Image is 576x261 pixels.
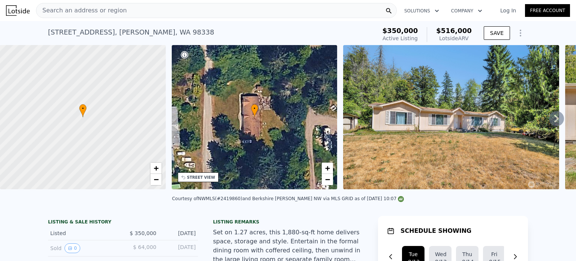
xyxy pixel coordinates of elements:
div: [DATE] [162,229,196,237]
div: Courtesy of NWMLS (#2419860) and Berkshire [PERSON_NAME] NW via MLS GRID as of [DATE] 10:07 [172,196,404,201]
span: − [153,175,158,184]
span: $ 350,000 [130,230,156,236]
a: Zoom out [322,174,333,185]
div: [DATE] [162,243,196,253]
div: • [251,104,258,117]
div: Thu [462,250,472,258]
button: View historical data [64,243,80,253]
span: • [251,105,258,112]
span: Active Listing [382,35,418,41]
div: [STREET_ADDRESS] , [PERSON_NAME] , WA 98338 [48,27,214,38]
a: Zoom out [150,174,162,185]
div: Tue [408,250,418,258]
img: Sale: 167434688 Parcel: 100440434 [343,45,559,189]
h1: SCHEDULE SHOWING [400,226,471,235]
img: NWMLS Logo [398,196,404,202]
div: STREET VIEW [187,175,215,180]
button: Solutions [398,4,445,18]
a: Free Account [525,4,570,17]
span: $ 64,000 [133,244,156,250]
a: Zoom in [322,163,333,174]
div: Sold [50,243,117,253]
button: SAVE [484,26,510,40]
div: Listed [50,229,117,237]
div: Lotside ARV [436,35,472,42]
a: Zoom in [150,163,162,174]
img: Lotside [6,5,30,16]
button: Show Options [513,26,528,41]
div: Fri [489,250,499,258]
div: • [79,104,87,117]
div: Wed [435,250,445,258]
span: $516,000 [436,27,472,35]
span: Search an address or region [36,6,127,15]
div: LISTING & SALE HISTORY [48,219,198,226]
span: $350,000 [382,27,418,35]
span: − [325,175,330,184]
div: Listing remarks [213,219,363,225]
span: + [325,163,330,173]
span: • [79,105,87,112]
span: + [153,163,158,173]
a: Log In [491,7,525,14]
button: Company [445,4,488,18]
